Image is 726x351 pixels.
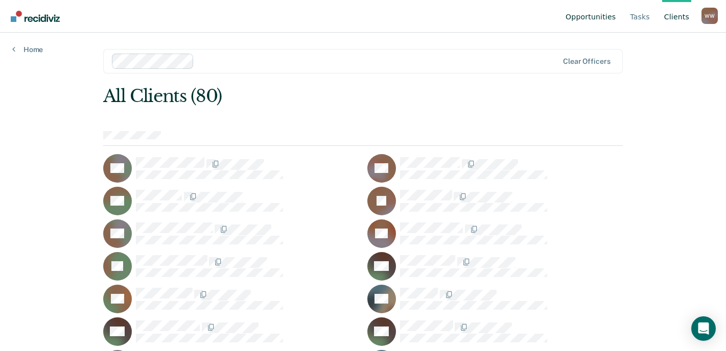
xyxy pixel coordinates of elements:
[12,45,43,54] a: Home
[563,57,610,66] div: Clear officers
[103,86,519,107] div: All Clients (80)
[701,8,718,24] button: Profile dropdown button
[691,316,716,341] div: Open Intercom Messenger
[11,11,60,22] img: Recidiviz
[701,8,718,24] div: W W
